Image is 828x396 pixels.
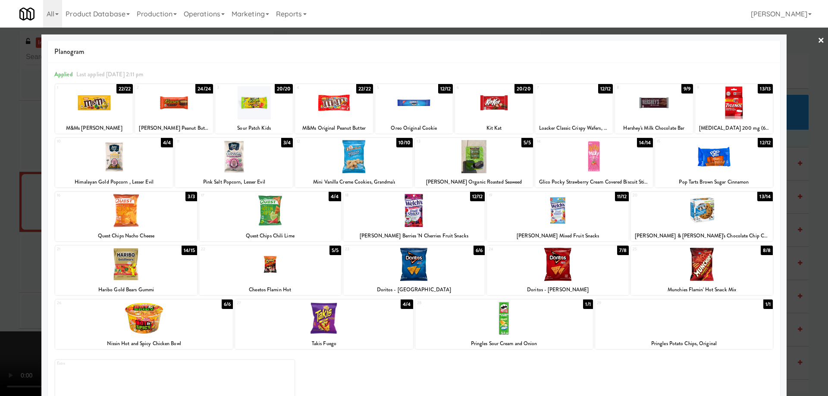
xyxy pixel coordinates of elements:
[345,246,414,253] div: 23
[297,84,334,91] div: 4
[329,246,341,255] div: 5/5
[536,177,652,187] div: Glico Pocky Strawberry Cream Covered Biscuit Sticks
[176,177,292,187] div: Pink Salt Popcorn, Lesser Evil
[489,246,558,253] div: 24
[116,84,133,94] div: 22/22
[595,299,773,349] div: 291/1Pringles Potato Chips, Original
[616,123,691,134] div: Hershey's Milk Chocolate Bar
[455,123,533,134] div: Kit Kat
[375,123,453,134] div: Oreo Original Cookie
[275,84,293,94] div: 20/20
[56,284,196,295] div: Haribo Gold Bears Gummi
[656,177,772,187] div: Pop Tarts Brown Sugar Cinnamon
[596,338,772,349] div: Pringles Potato Chips, Original
[597,299,684,307] div: 29
[537,138,594,145] div: 14
[758,84,773,94] div: 13/13
[201,284,340,295] div: Cheetos Flamin Hot
[235,299,413,349] div: 274/4Takis Fuego
[615,84,693,134] div: 89/9Hershey's Milk Chocolate Bar
[345,192,414,199] div: 18
[222,299,233,309] div: 6/6
[631,246,773,295] div: 258/8Munchies Flamin' Hot Snack Mix
[632,231,772,241] div: [PERSON_NAME] & [PERSON_NAME]'s Chocolate Chip Cookie
[137,84,174,91] div: 2
[595,338,773,349] div: Pringles Potato Chips, Original
[55,231,197,241] div: Quest Chips Nacho Cheese
[695,123,773,134] div: [MEDICAL_DATA] 200 mg (6 tablets)
[415,177,533,187] div: [PERSON_NAME] Organic Roasted Seaweed
[345,231,484,241] div: [PERSON_NAME] Berries 'N Cherries Fruit Snacks
[57,360,175,367] div: Extra
[201,246,270,253] div: 22
[295,177,413,187] div: Mini Vanilla Creme Cookies, Grandma's
[57,246,126,253] div: 21
[377,84,414,91] div: 5
[488,231,627,241] div: [PERSON_NAME] Mixed Fruit Snacks
[631,192,773,241] div: 2013/14[PERSON_NAME] & [PERSON_NAME]'s Chocolate Chip Cookie
[296,123,371,134] div: M&Ms Original Peanut Butter
[487,192,629,241] div: 1911/12[PERSON_NAME] Mixed Fruit Snacks
[487,284,629,295] div: Doritos - [PERSON_NAME]
[763,299,773,309] div: 1/1
[135,123,213,134] div: [PERSON_NAME] Peanut Butter Cups
[633,246,702,253] div: 25
[135,84,213,134] div: 224/24[PERSON_NAME] Peanut Butter Cups
[470,192,485,201] div: 12/12
[235,338,413,349] div: Takis Fuego
[217,84,254,91] div: 3
[295,123,373,134] div: M&Ms Original Peanut Butter
[185,192,197,201] div: 3/3
[615,123,693,134] div: Hershey's Milk Chocolate Bar
[175,138,293,187] div: 113/4Pink Salt Popcorn, Lesser Evil
[57,192,126,199] div: 16
[521,138,533,147] div: 5/5
[417,138,474,145] div: 13
[56,177,172,187] div: Himalayan Gold Popcorn , Lesser Evil
[456,123,531,134] div: Kit Kat
[329,192,341,201] div: 4/4
[55,299,233,349] div: 266/6Nissin Hot and Spicy Chicken Bowl
[215,84,293,134] div: 320/20Sour Patch Kids
[631,231,773,241] div: [PERSON_NAME] & [PERSON_NAME]'s Chocolate Chip Cookie
[455,84,533,134] div: 620/20Kit Kat
[655,177,773,187] div: Pop Tarts Brown Sugar Cinnamon
[633,192,702,199] div: 20
[216,123,292,134] div: Sour Patch Kids
[55,177,173,187] div: Himalayan Gold Popcorn , Lesser Evil
[295,138,413,187] div: 1210/10Mini Vanilla Creme Cookies, Grandma's
[655,138,773,187] div: 1512/12Pop Tarts Brown Sugar Cinnamon
[54,45,774,58] span: Planogram
[438,84,453,94] div: 12/12
[281,138,293,147] div: 3/4
[535,123,613,134] div: Loacker Classic Crispy Wafers, Hazelnut
[182,246,197,255] div: 14/15
[215,123,293,134] div: Sour Patch Kids
[489,192,558,199] div: 19
[487,231,629,241] div: [PERSON_NAME] Mixed Fruit Snacks
[175,177,293,187] div: Pink Salt Popcorn, Lesser Evil
[695,84,773,134] div: 913/13[MEDICAL_DATA] 200 mg (6 tablets)
[199,246,341,295] div: 225/5Cheetos Flamin Hot
[19,6,34,22] img: Micromart
[57,138,114,145] div: 10
[598,84,613,94] div: 12/12
[535,138,653,187] div: 1414/14Glico Pocky Strawberry Cream Covered Biscuit Sticks
[56,123,132,134] div: M&Ms [PERSON_NAME]
[199,284,341,295] div: Cheetos Flamin Hot
[631,284,773,295] div: Munchies Flamin' Hot Snack Mix
[195,84,213,94] div: 24/24
[343,231,485,241] div: [PERSON_NAME] Berries 'N Cherries Fruit Snacks
[401,299,413,309] div: 4/4
[535,177,653,187] div: Glico Pocky Strawberry Cream Covered Biscuit Sticks
[761,246,773,255] div: 8/8
[356,84,373,94] div: 22/22
[343,284,485,295] div: Doritos - [GEOGRAPHIC_DATA]
[375,84,453,134] div: 512/12Oreo Original Cookie
[55,192,197,241] div: 163/3Quest Chips Nacho Cheese
[56,338,232,349] div: Nissin Hot and Spicy Chicken Bowl
[54,70,73,78] span: Applied
[415,138,533,187] div: 135/5[PERSON_NAME] Organic Roasted Seaweed
[697,84,734,91] div: 9
[696,123,772,134] div: [MEDICAL_DATA] 200 mg (6 tablets)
